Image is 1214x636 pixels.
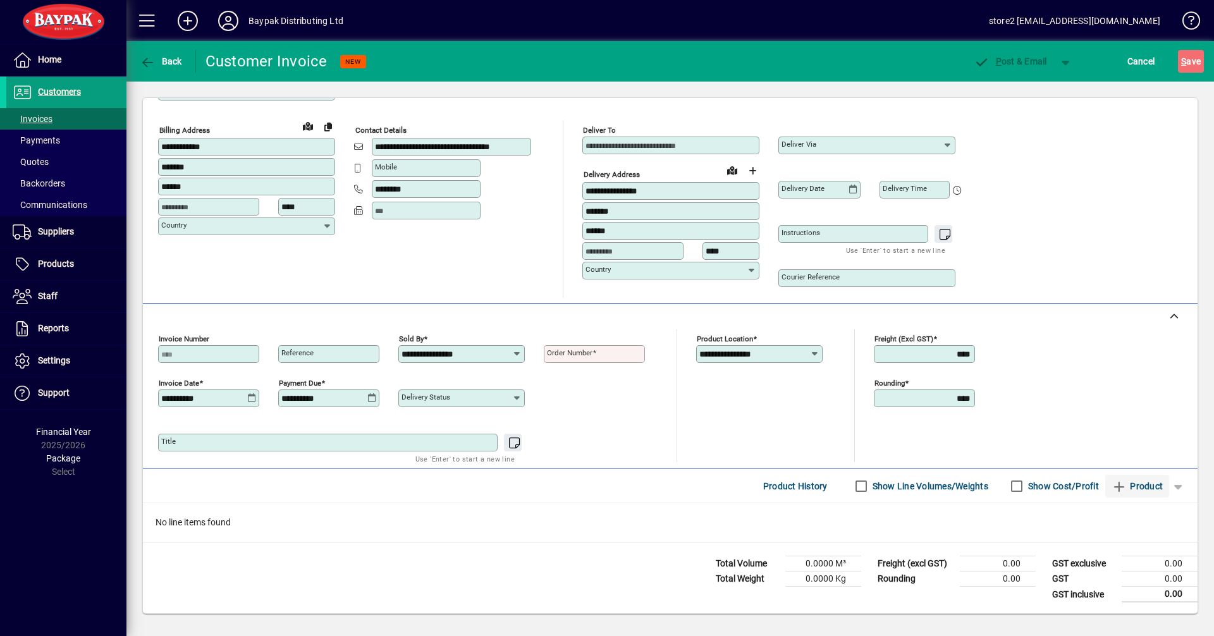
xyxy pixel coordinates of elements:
mat-label: Delivery status [402,393,450,401]
span: ost & Email [974,56,1047,66]
mat-hint: Use 'Enter' to start a new line [415,451,515,466]
td: 0.00 [1122,572,1198,587]
td: 0.0000 M³ [785,556,861,572]
div: Customer Invoice [205,51,328,71]
a: Knowledge Base [1173,3,1198,44]
td: GST inclusive [1046,587,1122,602]
span: Home [38,54,61,64]
span: Cancel [1127,51,1155,71]
label: Show Cost/Profit [1026,480,1099,492]
a: Quotes [6,151,126,173]
span: Settings [38,355,70,365]
span: Reports [38,323,69,333]
div: Baypak Distributing Ltd [248,11,343,31]
button: Add [168,9,208,32]
span: Product History [763,476,828,496]
span: S [1181,56,1186,66]
mat-label: Reference [281,348,314,357]
a: Staff [6,281,126,312]
td: Freight (excl GST) [871,556,960,572]
span: NEW [345,58,361,66]
a: Settings [6,345,126,377]
mat-label: Courier Reference [782,272,840,281]
span: Products [38,259,74,269]
mat-label: Country [586,265,611,274]
button: Cancel [1124,50,1158,73]
td: Rounding [871,572,960,587]
button: Product [1105,475,1169,498]
td: 0.00 [1122,587,1198,602]
mat-label: Title [161,437,176,446]
mat-label: Freight (excl GST) [874,334,933,343]
mat-label: Country [161,221,187,229]
mat-label: Invoice date [159,379,199,388]
a: Invoices [6,108,126,130]
td: GST exclusive [1046,556,1122,572]
mat-label: Deliver To [583,126,616,135]
div: No line items found [143,503,1198,542]
div: store2 [EMAIL_ADDRESS][DOMAIN_NAME] [989,11,1160,31]
td: GST [1046,572,1122,587]
span: Backorders [13,178,65,188]
a: View on map [298,116,318,136]
td: 0.00 [960,572,1036,587]
span: Back [140,56,182,66]
span: P [996,56,1002,66]
a: Communications [6,194,126,216]
a: View on map [722,160,742,180]
mat-label: Delivery time [883,184,927,193]
mat-label: Deliver via [782,140,816,149]
mat-label: Product location [697,334,753,343]
span: Suppliers [38,226,74,236]
button: Product History [758,475,833,498]
mat-label: Mobile [375,162,397,171]
mat-label: Invoice number [159,334,209,343]
span: Payments [13,135,60,145]
span: Product [1112,476,1163,496]
span: Communications [13,200,87,210]
span: Customers [38,87,81,97]
mat-label: Order number [547,348,592,357]
span: Financial Year [36,427,91,437]
button: Post & Email [967,50,1053,73]
a: Suppliers [6,216,126,248]
td: Total Weight [709,572,785,587]
span: Quotes [13,157,49,167]
span: ave [1181,51,1201,71]
td: 0.00 [1122,556,1198,572]
button: Profile [208,9,248,32]
button: Save [1178,50,1204,73]
mat-label: Rounding [874,379,905,388]
span: Support [38,388,70,398]
span: Package [46,453,80,463]
label: Show Line Volumes/Weights [870,480,988,492]
a: Payments [6,130,126,151]
td: 0.00 [960,556,1036,572]
button: Copy to Delivery address [318,116,338,137]
span: Staff [38,291,58,301]
button: Back [137,50,185,73]
a: Reports [6,313,126,345]
mat-hint: Use 'Enter' to start a new line [846,243,945,257]
span: Invoices [13,114,52,124]
button: Choose address [742,161,763,181]
mat-label: Sold by [399,334,424,343]
a: Backorders [6,173,126,194]
mat-label: Instructions [782,228,820,237]
app-page-header-button: Back [126,50,196,73]
a: Products [6,248,126,280]
mat-label: Payment due [279,379,321,388]
a: Home [6,44,126,76]
td: 0.0000 Kg [785,572,861,587]
a: Support [6,377,126,409]
mat-label: Delivery date [782,184,825,193]
td: Total Volume [709,556,785,572]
